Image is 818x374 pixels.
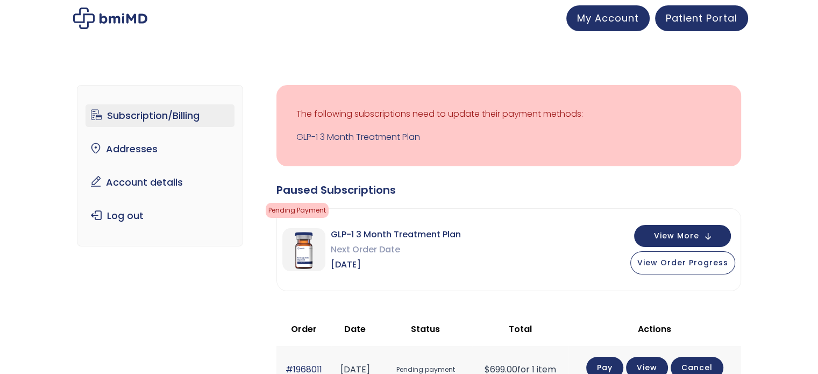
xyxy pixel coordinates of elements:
[331,242,461,257] span: Next Order Date
[630,251,735,274] button: View Order Progress
[296,107,721,122] p: The following subscriptions need to update their payment methods:
[291,323,317,335] span: Order
[73,8,147,29] img: My account
[296,130,721,145] a: GLP-1 3 Month Treatment Plan
[634,225,731,247] button: View More
[86,104,234,127] a: Subscription/Billing
[282,228,325,271] img: GLP-1 3 Month Treatment Plan
[77,85,243,246] nav: Account pages
[666,11,737,25] span: Patient Portal
[331,227,461,242] span: GLP-1 3 Month Treatment Plan
[331,257,461,272] span: [DATE]
[266,203,329,218] span: Pending Payment
[86,171,234,194] a: Account details
[638,323,671,335] span: Actions
[276,182,741,197] div: Paused Subscriptions
[86,204,234,227] a: Log out
[566,5,650,31] a: My Account
[577,11,639,25] span: My Account
[86,138,234,160] a: Addresses
[655,5,748,31] a: Patient Portal
[654,232,699,239] span: View More
[344,323,366,335] span: Date
[637,257,728,268] span: View Order Progress
[411,323,440,335] span: Status
[509,323,532,335] span: Total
